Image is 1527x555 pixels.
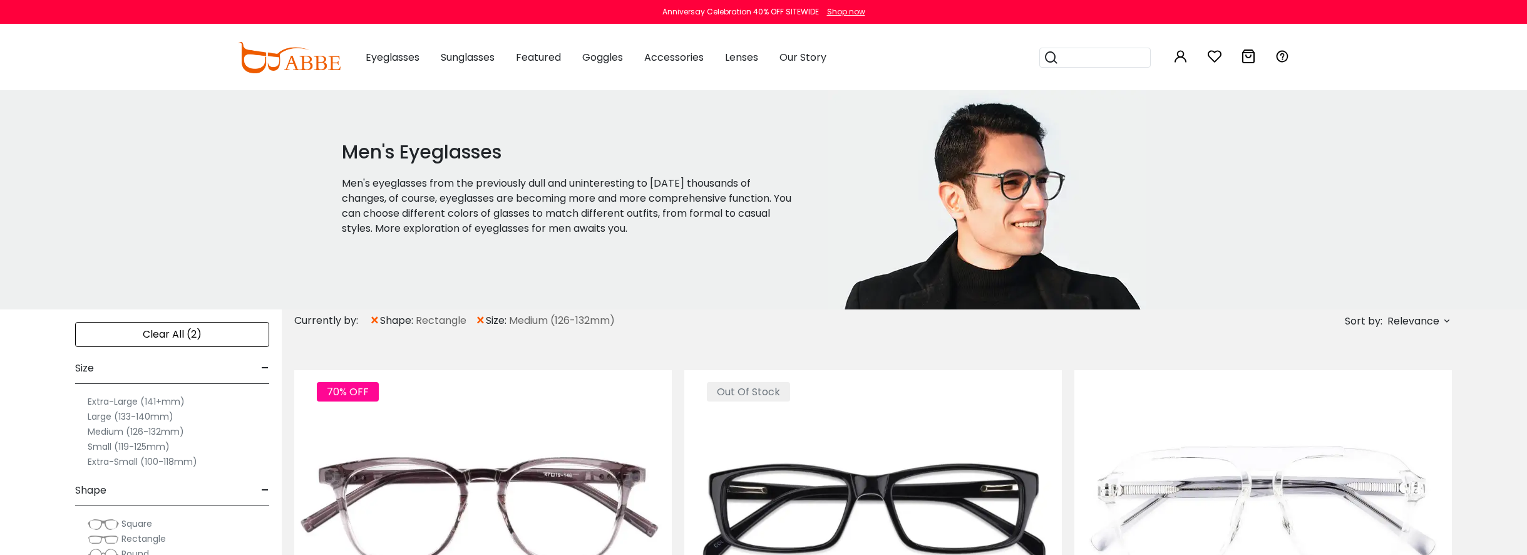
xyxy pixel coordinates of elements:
span: Shape [75,475,106,506]
label: Large (133-140mm) [88,409,173,424]
span: Lenses [725,50,758,65]
span: shape: [380,313,416,328]
div: Shop now [827,6,865,18]
div: Clear All (2) [75,322,269,347]
span: size: [486,313,509,328]
span: Our Story [779,50,826,65]
span: Featured [516,50,561,65]
span: - [261,353,269,383]
p: Men's eyeglasses from the previously dull and uninteresting to [DATE] thousands of changes, of co... [342,176,798,236]
span: × [475,309,486,332]
span: × [369,309,380,332]
span: Relevance [1387,310,1439,333]
label: Small (119-125mm) [88,439,170,454]
img: Rectangle.png [88,533,119,546]
span: Eyeglasses [366,50,419,65]
span: 70% OFF [317,382,379,402]
span: Sort by: [1345,314,1382,328]
label: Extra-Large (141+mm) [88,394,185,409]
span: - [261,475,269,506]
span: Rectangle [121,532,166,545]
h1: Men's Eyeglasses [342,141,798,163]
a: Shop now [821,6,865,17]
img: abbeglasses.com [238,42,341,73]
span: Accessories [644,50,704,65]
span: Sunglasses [441,50,495,65]
span: Size [75,353,94,383]
span: Square [121,517,152,530]
label: Extra-Small (100-118mm) [88,454,197,469]
div: Anniversay Celebration 40% OFF SITEWIDE [662,6,819,18]
span: Out Of Stock [707,382,790,402]
span: Goggles [582,50,623,65]
img: men's eyeglasses [828,90,1146,309]
span: Medium (126-132mm) [509,313,615,328]
img: Square.png [88,518,119,531]
div: Currently by: [294,309,369,332]
label: Medium (126-132mm) [88,424,184,439]
span: Rectangle [416,313,466,328]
